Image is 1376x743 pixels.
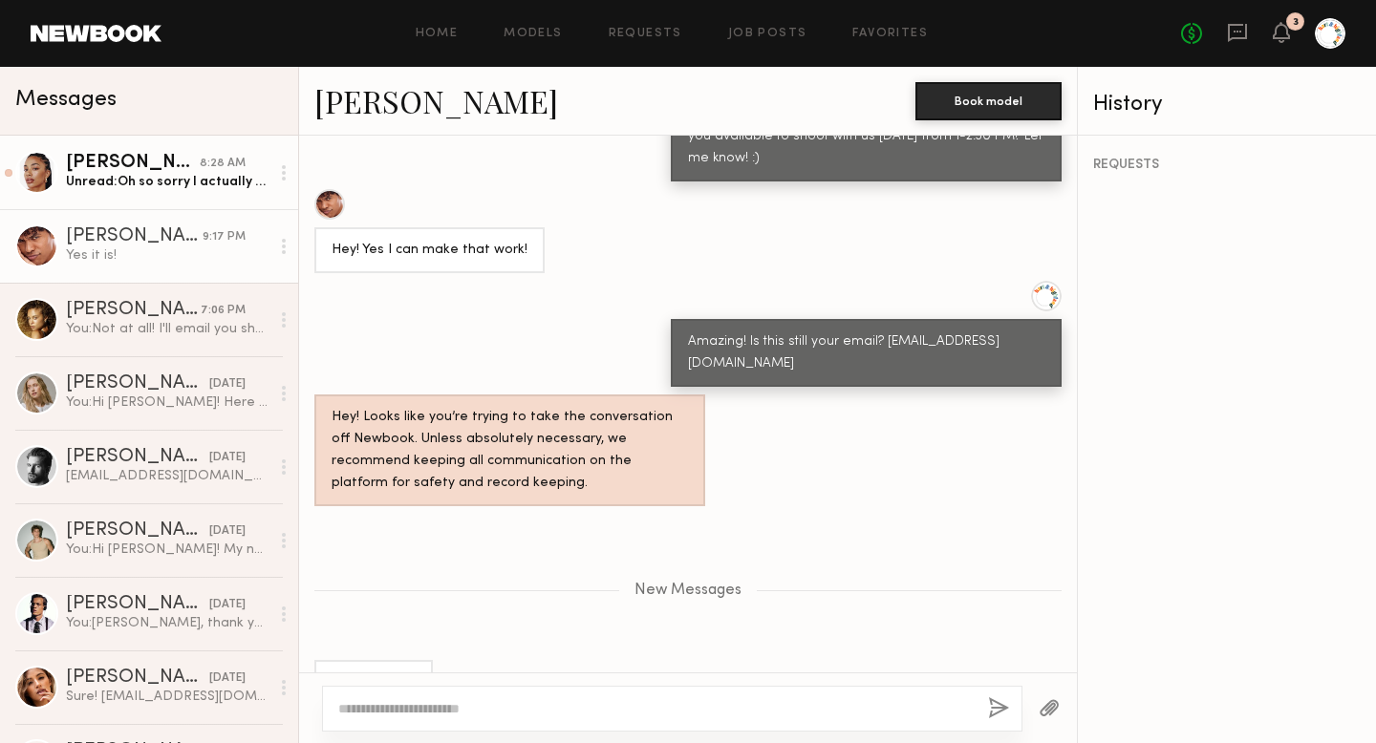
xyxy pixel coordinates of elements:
[609,28,682,40] a: Requests
[915,92,1062,108] a: Book model
[201,302,246,320] div: 7:06 PM
[1093,159,1361,172] div: REQUESTS
[209,596,246,614] div: [DATE]
[66,467,269,485] div: [EMAIL_ADDRESS][DOMAIN_NAME]
[209,449,246,467] div: [DATE]
[66,688,269,706] div: Sure! [EMAIL_ADDRESS][DOMAIN_NAME]
[66,320,269,338] div: You: Not at all! I'll email you shortly!
[1293,17,1299,28] div: 3
[209,669,246,688] div: [DATE]
[416,28,459,40] a: Home
[66,374,209,393] div: [PERSON_NAME]
[66,154,200,173] div: [PERSON_NAME]
[66,669,209,688] div: [PERSON_NAME]
[915,82,1062,120] button: Book model
[209,522,246,541] div: [DATE]
[66,227,203,246] div: [PERSON_NAME]
[209,375,246,393] div: [DATE]
[66,448,209,467] div: [PERSON_NAME]
[66,614,269,632] div: You: [PERSON_NAME], thank you for getting back to me, [PERSON_NAME]!
[200,155,246,173] div: 8:28 AM
[332,407,688,495] div: Hey! Looks like you’re trying to take the conversation off Newbook. Unless absolutely necessary, ...
[314,80,558,121] a: [PERSON_NAME]
[688,331,1044,375] div: Amazing! Is this still your email? [EMAIL_ADDRESS][DOMAIN_NAME]
[66,301,201,320] div: [PERSON_NAME]
[66,595,209,614] div: [PERSON_NAME]
[332,240,527,262] div: Hey! Yes I can make that work!
[66,393,269,412] div: You: Hi [PERSON_NAME]! Here is their inspo and mood board deck that talk a little bit more about ...
[852,28,928,40] a: Favorites
[1093,94,1361,116] div: History
[728,28,807,40] a: Job Posts
[203,228,246,246] div: 9:17 PM
[66,173,269,191] div: Unread: Oh so sorry I actually am not available!
[66,541,269,559] div: You: Hi [PERSON_NAME]! My name is [PERSON_NAME] – I work at a creative agency in [GEOGRAPHIC_DATA...
[66,246,269,265] div: Yes it is!
[634,583,742,599] span: New Messages
[504,28,562,40] a: Models
[66,521,209,541] div: [PERSON_NAME]
[15,89,117,111] span: Messages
